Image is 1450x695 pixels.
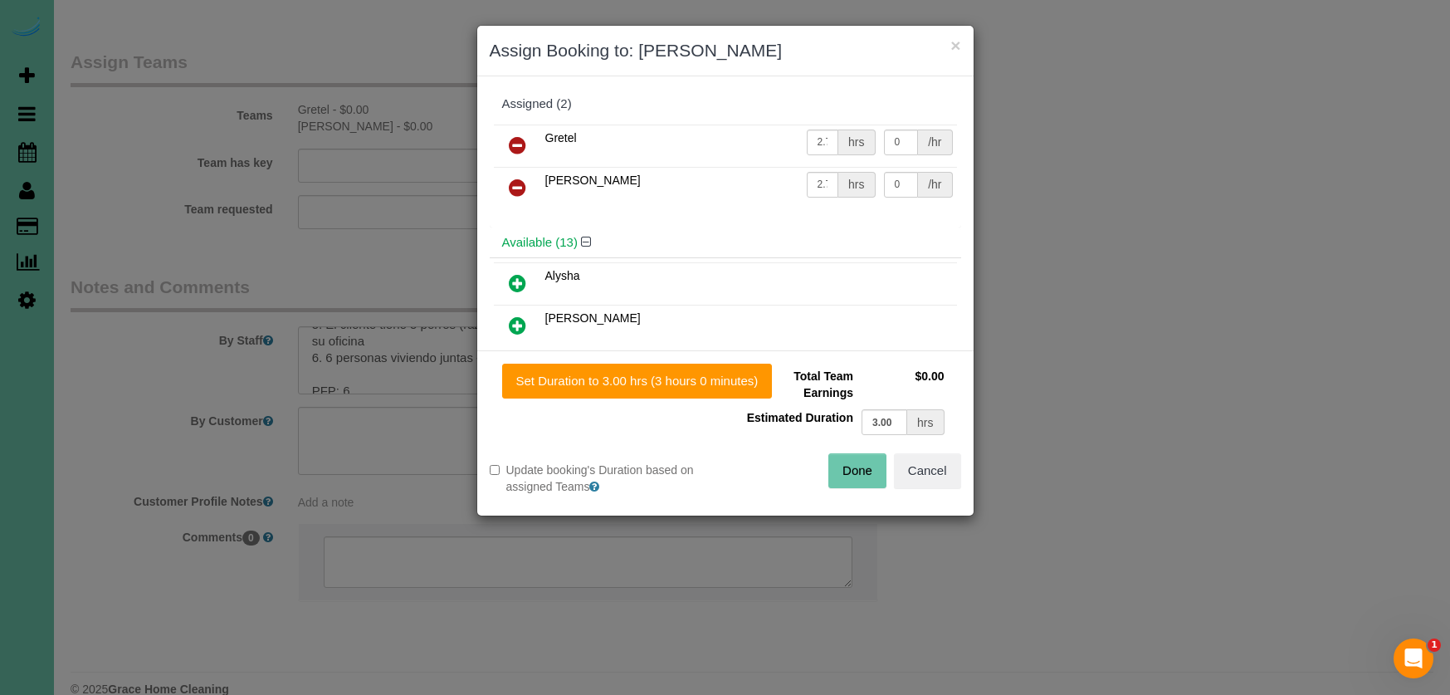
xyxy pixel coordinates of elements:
div: Assigned (2) [502,97,949,111]
button: Done [828,453,886,488]
span: 1 [1428,639,1441,652]
h3: Assign Booking to: [PERSON_NAME] [490,38,961,63]
button: Set Duration to 3.00 hrs (3 hours 0 minutes) [502,364,773,399]
button: Cancel [894,453,961,488]
input: Update booking's Duration based on assigned Teams [490,465,500,475]
div: hrs [907,409,944,435]
h4: Available (13) [502,236,949,250]
td: $0.00 [857,364,949,405]
span: Gretel [545,131,577,144]
span: Estimated Duration [747,411,853,424]
label: Update booking's Duration based on assigned Teams [490,462,713,495]
span: [PERSON_NAME] [545,174,641,187]
span: Alysha [545,269,580,282]
iframe: Intercom live chat [1394,639,1433,678]
div: hrs [838,130,875,155]
span: [PERSON_NAME] [545,311,641,325]
td: Total Team Earnings [738,364,857,405]
button: × [950,37,960,54]
div: /hr [918,130,952,155]
div: /hr [918,172,952,198]
div: hrs [838,172,875,198]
